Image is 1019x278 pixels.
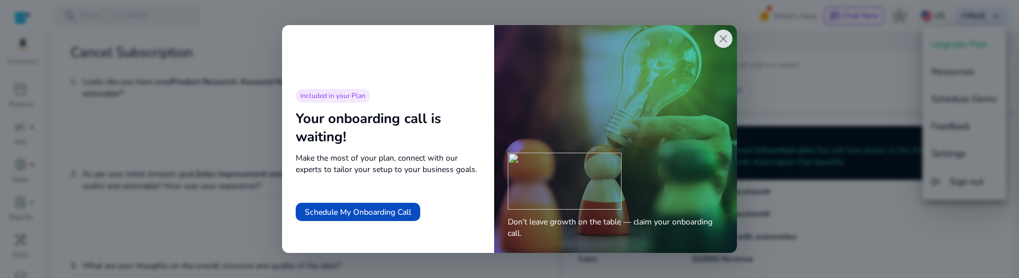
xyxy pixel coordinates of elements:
[305,206,411,218] span: Schedule My Onboarding Call
[300,91,366,100] span: Included in your Plan
[296,109,480,146] div: Your onboarding call is waiting!
[716,32,730,46] span: close
[296,203,420,221] button: Schedule My Onboarding Call
[296,153,480,175] span: Make the most of your plan, connect with our experts to tailor your setup to your business goals.
[508,216,723,239] span: Don’t leave growth on the table — claim your onboarding call.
